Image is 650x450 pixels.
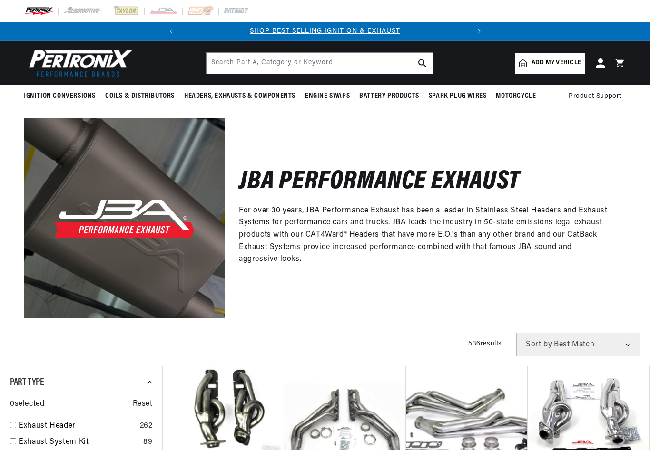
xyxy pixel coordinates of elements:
button: Translation missing: en.sections.announcements.previous_announcement [162,22,181,41]
img: JBA Performance Exhaust [24,118,225,318]
span: Ignition Conversions [24,91,96,101]
button: Translation missing: en.sections.announcements.next_announcement [470,22,489,41]
div: Announcement [181,26,470,37]
a: SHOP BEST SELLING IGNITION & EXHAUST [250,28,400,35]
span: Spark Plug Wires [429,91,487,101]
summary: Engine Swaps [300,85,355,107]
span: Motorcycle [496,91,536,101]
span: Sort by [526,341,552,348]
p: For over 30 years, JBA Performance Exhaust has been a leader in Stainless Steel Headers and Exhau... [239,205,612,266]
span: 536 results [468,340,502,347]
span: Headers, Exhausts & Components [184,91,295,101]
input: Search Part #, Category or Keyword [207,53,433,74]
span: Reset [133,398,153,411]
span: Add my vehicle [532,58,581,67]
summary: Ignition Conversions [24,85,100,107]
div: 89 [143,436,152,449]
span: 0 selected [10,398,44,411]
summary: Headers, Exhausts & Components [179,85,300,107]
h2: JBA Performance Exhaust [239,171,520,193]
summary: Motorcycle [491,85,541,107]
select: Sort by [516,333,640,356]
a: Exhaust Header [19,420,136,432]
img: Pertronix [24,47,133,79]
span: Battery Products [359,91,419,101]
a: Add my vehicle [515,53,585,74]
span: Engine Swaps [305,91,350,101]
span: Part Type [10,378,44,387]
div: 262 [140,420,153,432]
summary: Spark Plug Wires [424,85,492,107]
button: search button [412,53,433,74]
span: Coils & Distributors [105,91,175,101]
a: Exhaust System Kit [19,436,139,449]
div: 1 of 2 [181,26,470,37]
span: Product Support [569,91,621,102]
summary: Product Support [569,85,626,108]
summary: Battery Products [355,85,424,107]
summary: Coils & Distributors [100,85,179,107]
